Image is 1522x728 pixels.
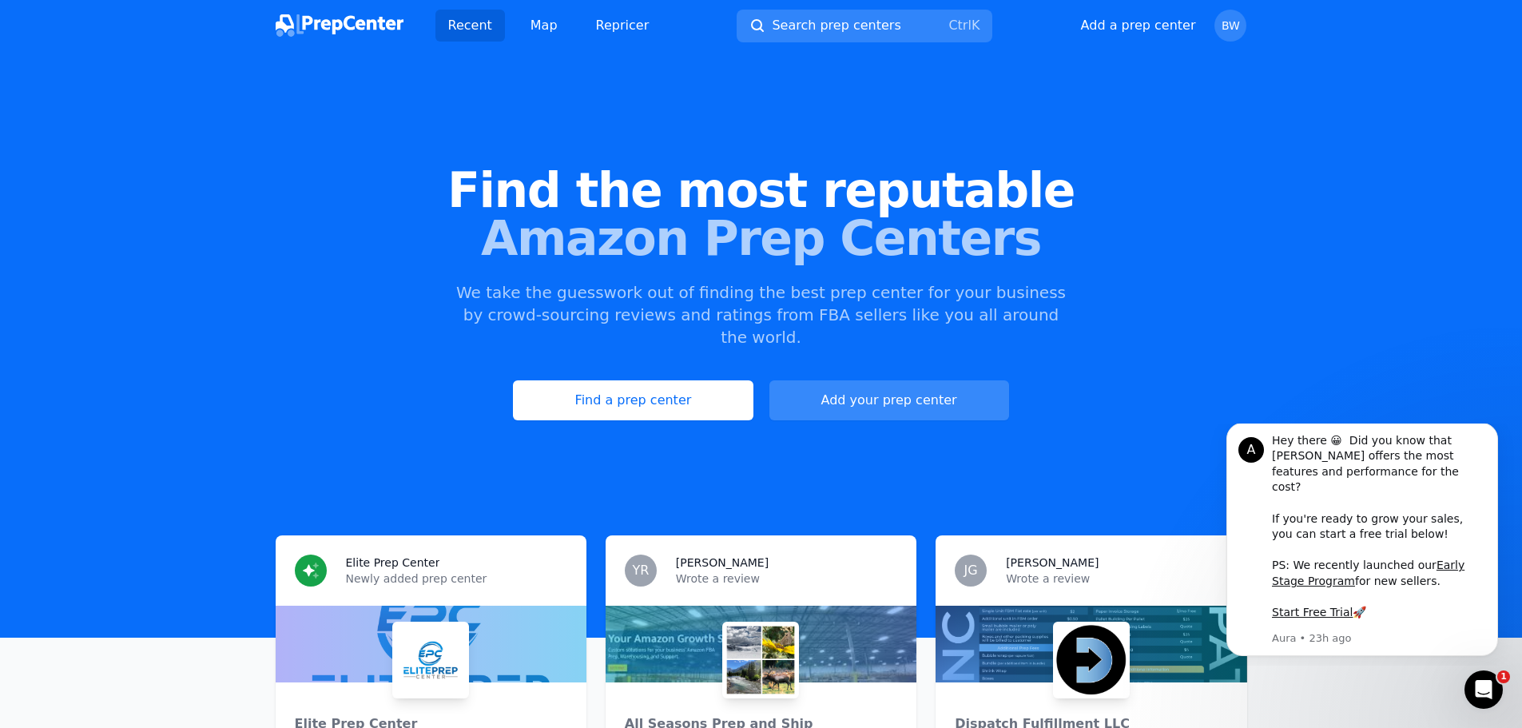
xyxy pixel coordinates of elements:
[1006,555,1099,571] h3: [PERSON_NAME]
[346,555,440,571] h3: Elite Prep Center
[1464,670,1503,709] iframe: Intercom live chat
[70,208,284,222] p: Message from Aura, sent 23h ago
[676,571,897,587] p: Wrote a review
[1081,16,1196,35] button: Add a prep center
[26,166,1496,214] span: Find the most reputable
[513,380,753,420] a: Find a prep center
[36,14,62,39] div: Profile image for Aura
[676,555,769,571] h3: [PERSON_NAME]
[737,10,992,42] button: Search prep centersCtrlK
[435,10,505,42] a: Recent
[948,18,971,33] kbd: Ctrl
[583,10,662,42] a: Repricer
[346,571,567,587] p: Newly added prep center
[769,380,1009,420] button: Add your prep center
[455,281,1068,348] p: We take the guesswork out of finding the best prep center for your business by crowd-sourcing rev...
[772,16,900,35] span: Search prep centers
[518,10,570,42] a: Map
[70,182,150,195] a: Start Free Trial
[632,564,649,577] span: YR
[1222,20,1240,31] span: BW
[1006,571,1227,587] p: Wrote a review
[70,10,284,197] div: Hey there 😀 Did you know that [PERSON_NAME] offers the most features and performance for the cost...
[395,625,466,695] img: Elite Prep Center
[150,182,164,195] b: 🚀
[26,214,1496,262] span: Amazon Prep Centers
[1202,424,1522,666] iframe: Intercom notifications message
[1056,625,1127,695] img: Dispatch Fulfillment LLC
[1214,10,1246,42] button: BW
[972,18,980,33] kbd: K
[964,564,978,577] span: JG
[1497,670,1510,683] span: 1
[70,10,284,205] div: Message content
[725,625,796,695] img: All Seasons Prep and Ship
[276,14,403,37] img: PrepCenter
